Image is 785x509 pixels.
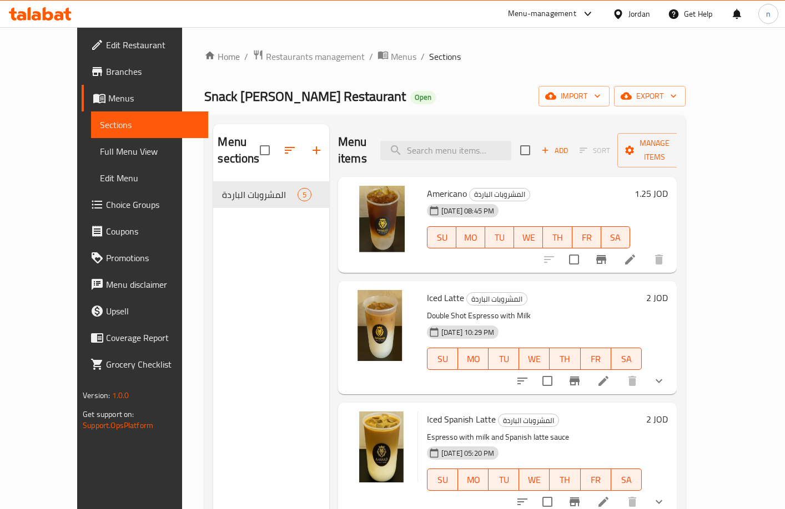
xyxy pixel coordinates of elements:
[493,472,515,488] span: TU
[572,142,617,159] span: Select section first
[106,38,199,52] span: Edit Restaurant
[581,469,611,491] button: FR
[466,292,527,306] div: المشروبات الباردة
[432,351,454,367] span: SU
[499,414,558,427] span: المشروبات الباردة
[82,58,208,85] a: Branches
[83,388,110,403] span: Version:
[82,351,208,378] a: Grocery Checklist
[82,245,208,271] a: Promotions
[572,226,601,248] button: FR
[509,368,536,394] button: sort-choices
[540,144,570,157] span: Add
[581,348,611,370] button: FR
[554,351,576,367] span: TH
[623,253,637,266] a: Edit menu item
[470,188,530,201] span: المشروبات الباردة
[82,324,208,351] a: Coverage Report
[524,472,545,488] span: WE
[646,290,668,306] h6: 2 JOD
[266,50,365,63] span: Restaurants management
[204,49,685,64] nav: breadcrumb
[378,49,416,64] a: Menus
[91,111,208,138] a: Sections
[437,448,499,459] span: [DATE] 05:20 PM
[539,86,610,106] button: import
[106,331,199,344] span: Coverage Report
[82,191,208,218] a: Choice Groups
[427,289,464,306] span: Iced Latte
[766,8,771,20] span: n
[427,411,496,427] span: Iced Spanish Latte
[536,369,559,393] span: Select to update
[537,142,572,159] span: Add item
[519,230,539,246] span: WE
[298,190,311,200] span: 5
[626,136,683,164] span: Manage items
[489,469,519,491] button: TU
[554,472,576,488] span: TH
[469,188,530,201] div: المشروبات الباردة
[347,290,418,361] img: Iced Latte
[338,134,367,167] h2: Menu items
[619,368,646,394] button: delete
[616,472,637,488] span: SA
[276,137,303,164] span: Sort sections
[514,139,537,162] span: Select section
[106,358,199,371] span: Grocery Checklist
[646,368,672,394] button: show more
[112,388,129,403] span: 1.0.0
[646,411,668,427] h6: 2 JOD
[91,165,208,191] a: Edit Menu
[427,430,642,444] p: Espresso with milk and Spanish latte sauce
[614,86,686,106] button: export
[106,198,199,211] span: Choice Groups
[437,206,499,216] span: [DATE] 08:45 PM
[380,141,511,160] input: search
[524,351,545,367] span: WE
[347,411,418,482] img: Iced Spanish Latte
[100,118,199,131] span: Sections
[508,7,576,21] div: Menu-management
[298,188,311,201] div: items
[429,50,461,63] span: Sections
[537,142,572,159] button: Add
[652,495,666,508] svg: Show Choices
[547,89,601,103] span: import
[91,138,208,165] a: Full Menu View
[106,304,199,318] span: Upsell
[588,246,615,273] button: Branch-specific-item
[303,137,330,164] button: Add section
[218,134,259,167] h2: Menu sections
[550,469,580,491] button: TH
[391,50,416,63] span: Menus
[204,84,406,109] span: Snack [PERSON_NAME] Restaurant
[82,32,208,58] a: Edit Restaurant
[543,226,572,248] button: TH
[253,139,276,162] span: Select all sections
[410,91,436,104] div: Open
[597,374,610,388] a: Edit menu item
[204,50,240,63] a: Home
[577,230,597,246] span: FR
[461,230,481,246] span: MO
[635,186,668,201] h6: 1.25 JOD
[585,472,607,488] span: FR
[562,248,586,271] span: Select to update
[106,65,199,78] span: Branches
[106,278,199,291] span: Menu disclaimer
[82,298,208,324] a: Upsell
[611,469,642,491] button: SA
[490,230,510,246] span: TU
[646,246,672,273] button: delete
[432,230,452,246] span: SU
[611,348,642,370] button: SA
[369,50,373,63] li: /
[616,351,637,367] span: SA
[106,251,199,264] span: Promotions
[427,226,456,248] button: SU
[547,230,567,246] span: TH
[585,351,607,367] span: FR
[561,368,588,394] button: Branch-specific-item
[606,230,626,246] span: SA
